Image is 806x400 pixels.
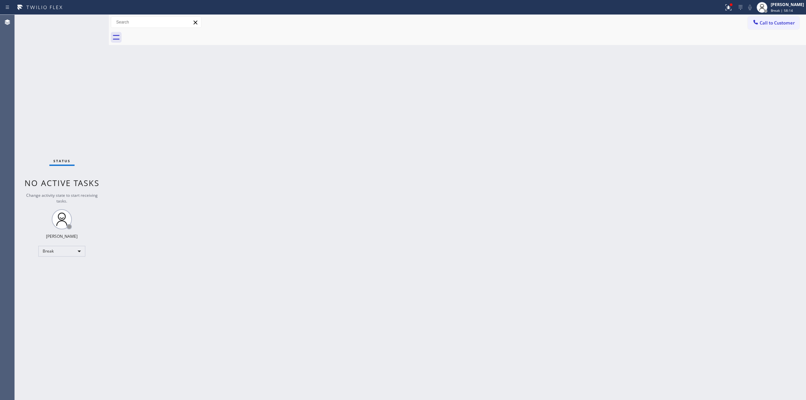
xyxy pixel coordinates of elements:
[53,159,71,163] span: Status
[25,177,99,188] span: No active tasks
[771,8,793,13] span: Break | 58:14
[748,16,799,29] button: Call to Customer
[771,2,804,7] div: [PERSON_NAME]
[111,17,201,28] input: Search
[760,20,795,26] span: Call to Customer
[38,246,85,257] div: Break
[26,192,98,204] span: Change activity state to start receiving tasks.
[745,3,755,12] button: Mute
[46,233,78,239] div: [PERSON_NAME]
